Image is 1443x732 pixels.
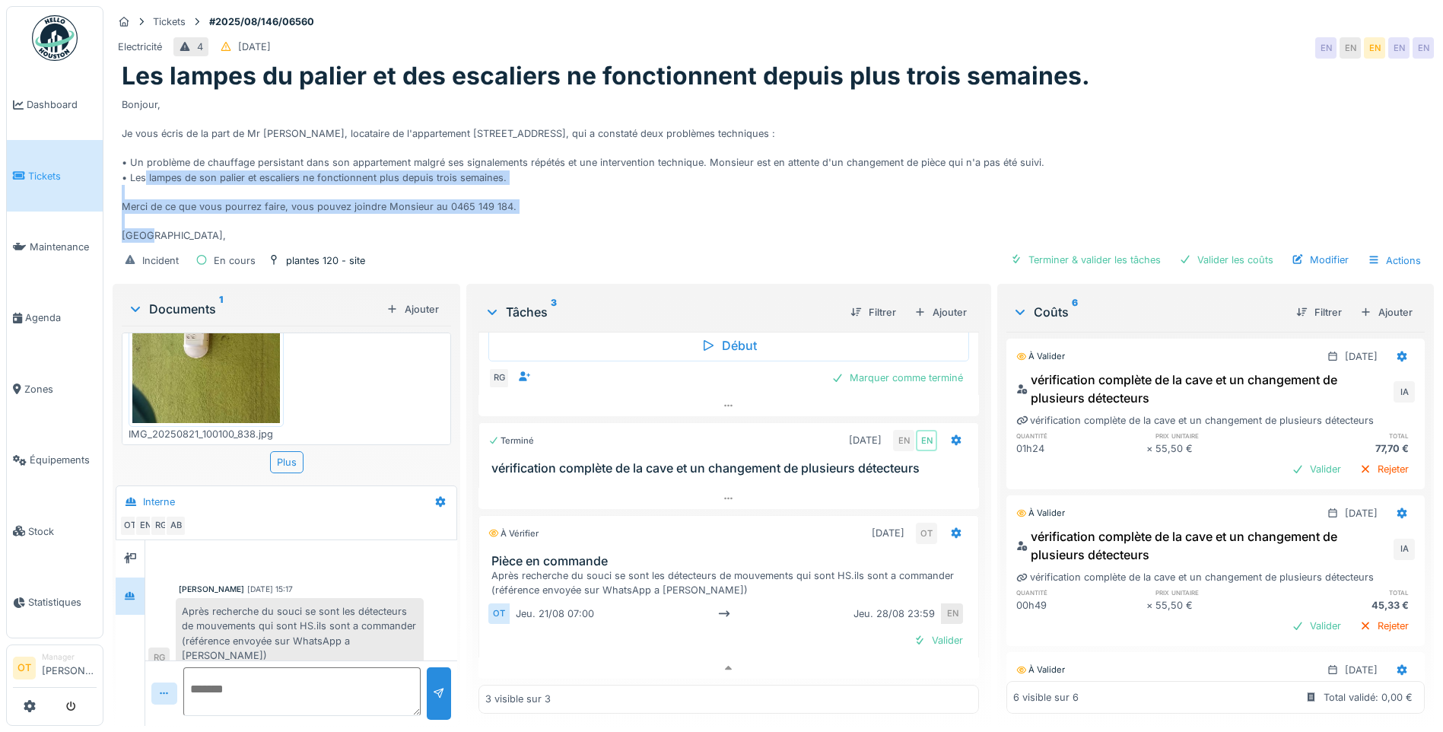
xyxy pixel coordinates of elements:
[510,603,942,624] div: jeu. 21/08 07:00 jeu. 28/08 23:59
[380,299,445,320] div: Ajouter
[25,310,97,325] span: Agenda
[1413,37,1434,59] div: EN
[1361,250,1428,272] div: Actions
[1016,413,1374,428] div: vérification complète de la cave et un changement de plusieurs détecteurs
[1286,598,1415,613] div: 45,33 €
[491,568,972,597] div: Après recherche du souci se sont les détecteurs de mouvements qui sont HS.ils sont a commander (r...
[42,651,97,684] li: [PERSON_NAME]
[916,523,937,544] div: OT
[1345,663,1378,677] div: [DATE]
[1155,431,1285,441] h6: prix unitaire
[485,303,838,321] div: Tâches
[148,648,170,669] div: RG
[7,140,103,211] a: Tickets
[872,526,904,540] div: [DATE]
[7,567,103,638] a: Statistiques
[24,382,97,396] span: Zones
[128,300,380,318] div: Documents
[30,453,97,467] span: Équipements
[270,451,304,473] div: Plus
[1345,349,1378,364] div: [DATE]
[916,430,937,451] div: EN
[1016,570,1374,584] div: vérification complète de la cave et un changement de plusieurs détecteurs
[129,427,284,441] div: IMG_20250821_100100_838.jpg
[1155,441,1285,456] div: 55,50 €
[907,630,969,651] div: Valider
[30,240,97,254] span: Maintenance
[1016,587,1146,597] h6: quantité
[1324,690,1413,705] div: Total validé: 0,00 €
[7,212,103,282] a: Maintenance
[908,302,973,323] div: Ajouter
[1016,431,1146,441] h6: quantité
[176,598,424,669] div: Après recherche du souci se sont les détecteurs de mouvements qui sont HS.ils sont a commander (r...
[27,97,97,112] span: Dashboard
[238,40,271,54] div: [DATE]
[893,430,914,451] div: EN
[1286,587,1415,597] h6: total
[42,651,97,663] div: Manager
[488,434,534,447] div: Terminé
[1353,459,1415,479] div: Rejeter
[1016,441,1146,456] div: 01h24
[1012,303,1284,321] div: Coûts
[1364,37,1385,59] div: EN
[153,14,186,29] div: Tickets
[488,368,510,389] div: RG
[143,495,175,509] div: Interne
[135,515,156,536] div: EN
[28,169,97,183] span: Tickets
[1155,587,1285,597] h6: prix unitaire
[28,595,97,609] span: Statistiques
[844,302,902,323] div: Filtrer
[1354,302,1419,323] div: Ajouter
[488,527,539,540] div: À vérifier
[13,657,36,679] li: OT
[197,40,203,54] div: 4
[1286,441,1415,456] div: 77,70 €
[1394,539,1415,560] div: IA
[825,368,969,388] div: Marquer comme terminé
[1173,250,1279,270] div: Valider les coûts
[7,425,103,495] a: Équipements
[485,692,551,706] div: 3 visible sur 3
[1072,303,1078,321] sup: 6
[1155,598,1285,613] div: 55,50 €
[214,253,256,268] div: En cours
[1353,616,1415,636] div: Rejeter
[150,515,171,536] div: RG
[286,253,365,268] div: plantes 120 - site
[1286,459,1347,479] div: Valider
[219,300,223,318] sup: 1
[1394,381,1415,403] div: IA
[28,524,97,539] span: Stock
[1016,664,1065,676] div: À valider
[1340,37,1361,59] div: EN
[1286,616,1347,636] div: Valider
[1286,431,1415,441] h6: total
[122,62,1090,91] h1: Les lampes du palier et des escaliers ne fonctionnent depuis plus trois semaines.
[942,603,963,624] div: EN
[1345,506,1378,520] div: [DATE]
[1146,441,1156,456] div: ×
[849,433,882,447] div: [DATE]
[122,91,1425,243] div: Bonjour, Je vous écris de la part de Mr [PERSON_NAME], locataire de l'appartement [STREET_ADDRESS...
[1016,527,1391,564] div: vérification complète de la cave et un changement de plusieurs détecteurs
[119,515,141,536] div: OT
[118,40,162,54] div: Electricité
[1004,250,1167,270] div: Terminer & valider les tâches
[1016,598,1146,613] div: 00h49
[1286,250,1355,270] div: Modifier
[165,515,186,536] div: AB
[247,584,293,595] div: [DATE] 15:17
[1290,302,1348,323] div: Filtrer
[1016,507,1065,520] div: À valider
[1388,37,1410,59] div: EN
[7,69,103,140] a: Dashboard
[488,603,510,624] div: OT
[1016,371,1391,407] div: vérification complète de la cave et un changement de plusieurs détecteurs
[179,584,244,595] div: [PERSON_NAME]
[491,554,972,568] h3: Pièce en commande
[203,14,320,29] strong: #2025/08/146/06560
[551,303,557,321] sup: 3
